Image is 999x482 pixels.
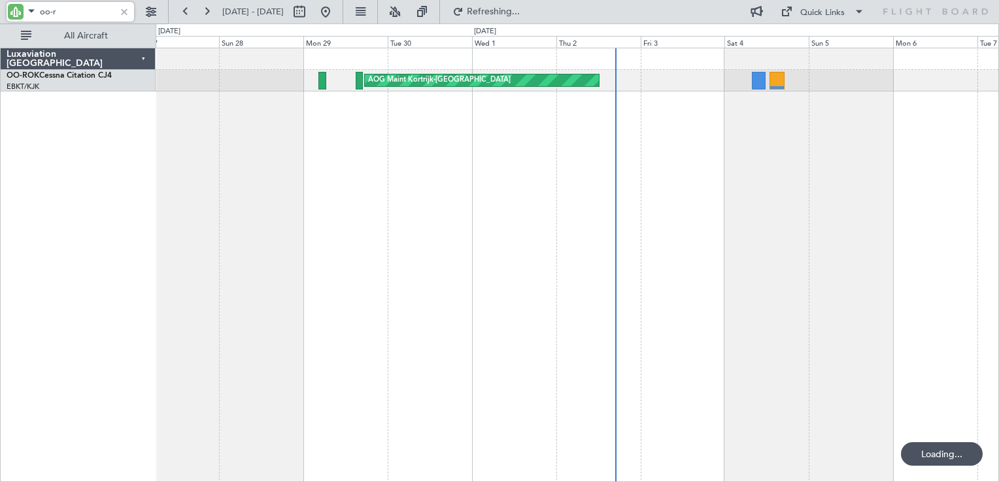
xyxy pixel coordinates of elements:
div: AOG Maint Kortrijk-[GEOGRAPHIC_DATA] [368,71,511,90]
div: Tue 30 [388,36,472,48]
a: EBKT/KJK [7,82,39,91]
div: Wed 1 [472,36,556,48]
div: Mon 29 [303,36,388,48]
button: Quick Links [774,1,871,22]
div: Mon 6 [893,36,977,48]
div: Sun 5 [809,36,893,48]
div: Sun 28 [219,36,303,48]
button: Refreshing... [447,1,525,22]
a: OO-ROKCessna Citation CJ4 [7,72,112,80]
span: All Aircraft [34,31,138,40]
span: OO-ROK [7,72,39,80]
div: Fri 3 [641,36,725,48]
div: [DATE] [474,26,496,37]
span: [DATE] - [DATE] [222,6,284,18]
div: Sat 4 [724,36,809,48]
div: Quick Links [800,7,845,20]
div: Thu 2 [556,36,641,48]
div: Loading... [901,442,983,466]
div: [DATE] [158,26,180,37]
button: All Aircraft [14,25,142,46]
input: A/C (Reg. or Type) [40,2,115,22]
div: Sat 27 [135,36,219,48]
span: Refreshing... [466,7,521,16]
